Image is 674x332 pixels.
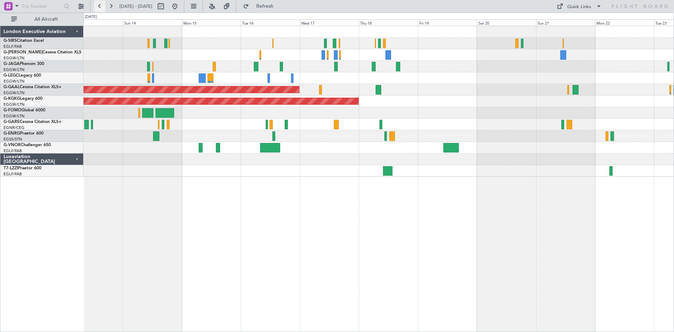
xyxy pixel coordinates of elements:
span: G-VNOR [4,143,21,147]
div: Sat 13 [64,19,123,26]
a: G-GAALCessna Citation XLS+ [4,85,61,89]
a: EGSS/STN [4,137,22,142]
span: G-FOMO [4,108,21,112]
span: G-JAGA [4,62,20,66]
a: G-GARECessna Citation XLS+ [4,120,61,124]
a: G-KGKGLegacy 600 [4,97,42,101]
a: EGGW/LTN [4,79,25,84]
a: EGLF/FAB [4,148,22,154]
a: G-JAGAPhenom 300 [4,62,44,66]
a: G-VNORChallenger 650 [4,143,51,147]
span: G-LEGC [4,73,19,78]
a: EGGW/LTN [4,113,25,119]
span: All Aircraft [18,17,74,22]
input: Trip Number [21,1,62,12]
div: [DATE] [85,14,97,20]
div: Fri 19 [418,19,477,26]
a: G-ENRGPraetor 600 [4,131,44,136]
button: Quick Links [553,1,605,12]
div: Quick Links [567,4,591,11]
button: Refresh [240,1,282,12]
a: EGLF/FAB [4,44,22,49]
div: Wed 17 [300,19,359,26]
div: Tue 16 [241,19,300,26]
a: EGGW/LTN [4,102,25,107]
div: Sat 20 [477,19,536,26]
span: T7-LZZI [4,166,18,170]
span: G-KGKG [4,97,20,101]
div: Thu 18 [359,19,418,26]
a: G-SIRSCitation Excel [4,39,44,43]
span: [DATE] - [DATE] [119,3,152,9]
a: EGNR/CEG [4,125,25,130]
div: Sun 21 [536,19,595,26]
a: EGGW/LTN [4,90,25,96]
span: G-[PERSON_NAME] [4,50,42,54]
span: G-SIRS [4,39,17,43]
a: G-LEGCLegacy 600 [4,73,41,78]
a: EGLF/FAB [4,171,22,177]
a: EGGW/LTN [4,67,25,72]
a: G-FOMOGlobal 6000 [4,108,45,112]
div: Mon 15 [182,19,241,26]
span: G-ENRG [4,131,20,136]
div: Mon 22 [595,19,654,26]
span: G-GAAL [4,85,20,89]
a: G-[PERSON_NAME]Cessna Citation XLS [4,50,81,54]
a: EGGW/LTN [4,56,25,61]
span: Refresh [250,4,280,9]
a: T7-LZZIPraetor 600 [4,166,41,170]
span: G-GARE [4,120,20,124]
div: Sun 14 [123,19,182,26]
button: All Aircraft [8,14,76,25]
